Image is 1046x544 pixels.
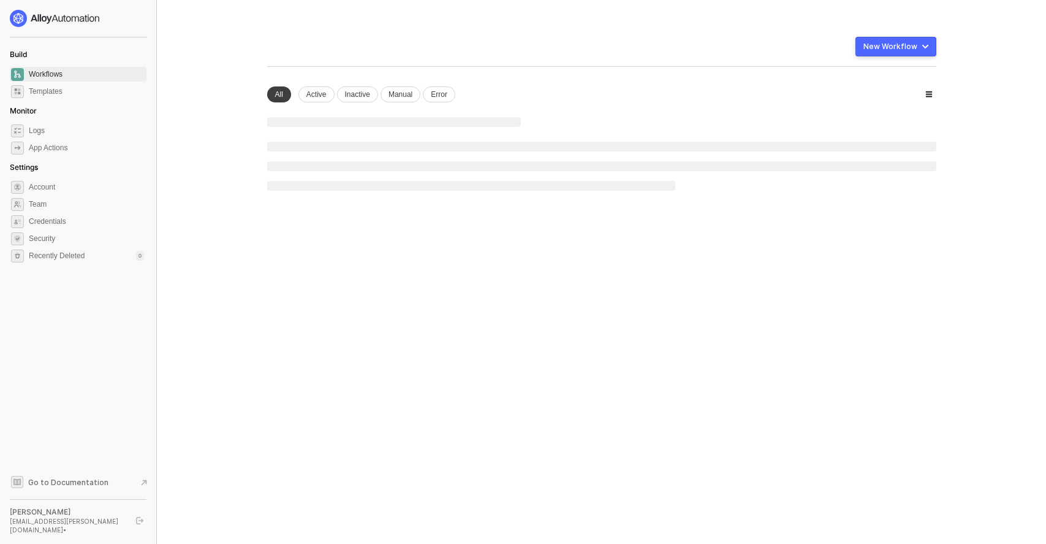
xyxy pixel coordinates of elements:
div: Inactive [337,86,378,102]
span: dashboard [11,68,24,81]
div: All [267,86,291,102]
span: Security [29,231,144,246]
span: Account [29,180,144,194]
span: icon-logs [11,125,24,137]
div: Error [423,86,455,102]
span: document-arrow [138,477,150,489]
span: Build [10,50,27,59]
span: icon-app-actions [11,142,24,155]
span: Go to Documentation [28,477,108,488]
span: Monitor [10,106,37,115]
div: New Workflow [863,42,917,52]
div: Manual [381,86,420,102]
span: Logs [29,123,144,138]
span: settings [11,250,24,262]
span: documentation [11,476,23,488]
div: [PERSON_NAME] [10,507,125,517]
span: security [11,232,24,245]
span: settings [11,181,24,194]
span: Credentials [29,214,144,229]
span: Settings [10,163,38,172]
span: credentials [11,215,24,228]
div: App Actions [29,143,67,153]
div: [EMAIL_ADDRESS][PERSON_NAME][DOMAIN_NAME] • [10,517,125,534]
a: Knowledge Base [10,475,147,489]
a: logo [10,10,146,27]
span: Recently Deleted [29,251,85,261]
span: Workflows [29,67,144,82]
button: New Workflow [855,37,936,56]
div: Active [298,86,335,102]
span: Templates [29,84,144,99]
span: marketplace [11,85,24,98]
span: logout [136,517,143,524]
span: Team [29,197,144,212]
div: 0 [136,251,144,261]
img: logo [10,10,100,27]
span: team [11,198,24,211]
